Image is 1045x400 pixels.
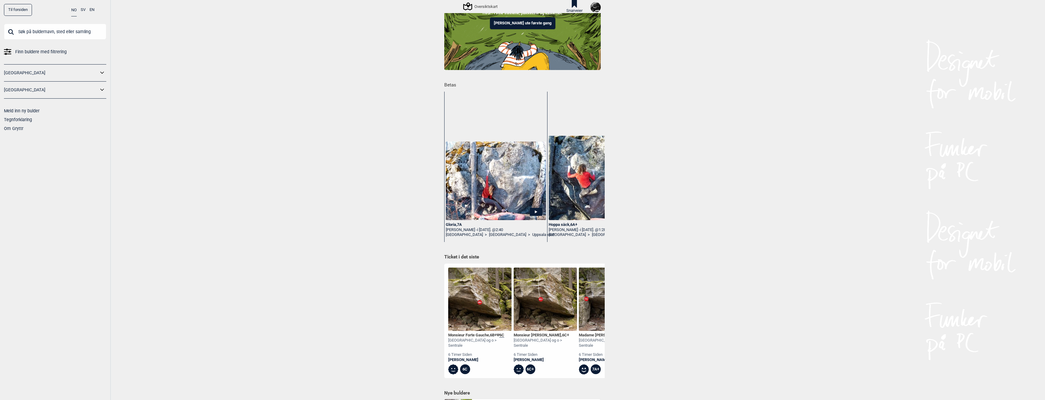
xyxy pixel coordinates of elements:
a: Uppsala väst [532,232,554,237]
a: [PERSON_NAME] [448,357,512,363]
div: Gloria , 7A [446,222,546,227]
span: > [588,232,590,237]
div: [PERSON_NAME] - [549,227,649,233]
div: Oversiktskart [464,3,498,10]
img: 2 DEF7 AA6 F2 F8 472 D 9978 ACA8 D73 E914 E [590,2,601,12]
button: EN [90,4,94,16]
a: [GEOGRAPHIC_DATA] [4,86,98,94]
h1: Nye buldere [444,390,601,396]
span: i [DATE]. @1:28 [580,227,606,232]
img: Monsieur Forte Gauche 200828 [448,268,512,331]
a: Meld inn ny bulder [4,108,40,113]
a: [GEOGRAPHIC_DATA] [4,68,98,77]
img: Christina pa Hoppa sack [549,136,649,220]
a: [GEOGRAPHIC_DATA] [549,232,586,237]
span: > [528,232,530,237]
button: NO [71,4,77,16]
div: Hoppa säck , 6A+ [549,222,649,227]
span: 6B+ [490,333,497,337]
span: 6C+ [562,333,569,337]
a: [PERSON_NAME] [579,357,642,363]
div: [GEOGRAPHIC_DATA] og o > Sentrale [579,338,642,348]
button: [PERSON_NAME] ute første gang [490,17,555,29]
a: [GEOGRAPHIC_DATA] [446,232,483,237]
button: SV [81,4,86,16]
img: Monsieur Dab 200828 [514,268,577,331]
div: 6C [460,364,470,374]
a: [GEOGRAPHIC_DATA] [489,232,526,237]
input: Søk på buldernavn, sted eller samling [4,24,106,40]
a: Til forsiden [4,4,32,16]
a: [PERSON_NAME] [514,357,577,363]
img: Christina pa Gloria [446,142,546,220]
div: [GEOGRAPHIC_DATA] og o > Sentrale [448,338,512,348]
div: Monsieur [PERSON_NAME] , [514,333,577,338]
img: Madame Forte 200422 [579,268,642,331]
img: Indoor to outdoor [444,8,601,70]
h1: Ticket i det siste [444,254,601,261]
a: Om Gryttr [4,126,23,131]
span: Finn buldere med filtrering [15,47,67,56]
span: > [485,232,487,237]
div: [PERSON_NAME] - [446,227,546,233]
a: [GEOGRAPHIC_DATA] [592,232,629,237]
div: [GEOGRAPHIC_DATA] og o > Sentrale [514,338,577,348]
div: Monsieur Forte Gauche , Ψ [448,333,512,338]
div: 6 timer siden [514,352,577,357]
div: 6 timer siden [448,352,512,357]
div: 7A+ [591,364,601,374]
a: Tegnforklaring [4,117,32,122]
a: Finn buldere med filtrering [4,47,106,56]
h1: Betas [444,78,605,89]
span: i [DATE]. @2:40 [477,227,503,232]
div: Madame [PERSON_NAME] , [579,333,642,338]
span: 6C [499,333,504,338]
div: 6C+ [526,364,536,374]
div: 6 timer siden [579,352,642,357]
